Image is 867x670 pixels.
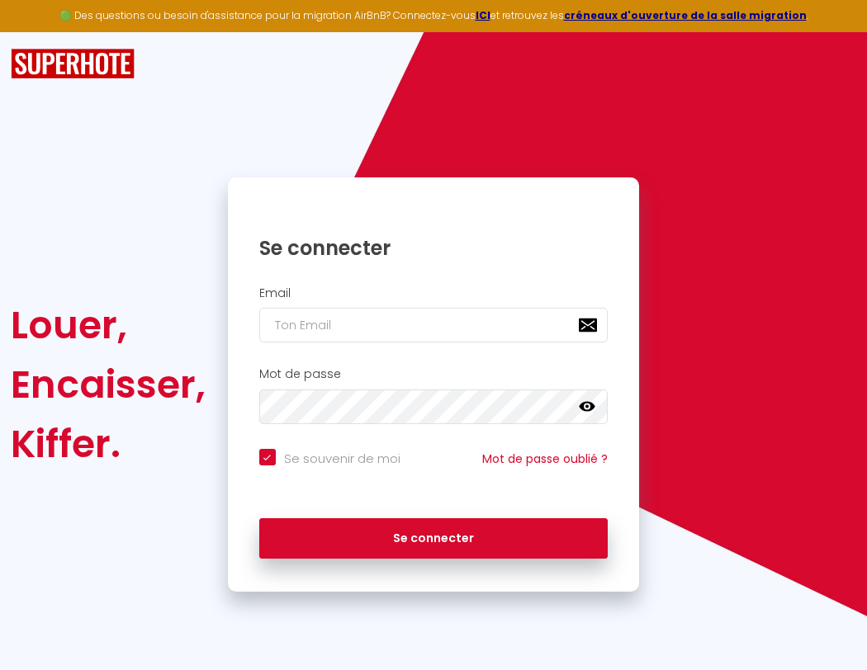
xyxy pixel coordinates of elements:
[259,367,609,381] h2: Mot de passe
[476,8,490,22] a: ICI
[11,355,206,414] div: Encaisser,
[259,308,609,342] input: Ton Email
[482,451,608,467] a: Mot de passe oublié ?
[259,286,609,300] h2: Email
[11,49,135,79] img: SuperHote logo
[564,8,807,22] a: créneaux d'ouverture de la salle migration
[11,295,206,355] div: Louer,
[11,414,206,474] div: Kiffer.
[259,235,609,261] h1: Se connecter
[259,518,609,559] button: Se connecter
